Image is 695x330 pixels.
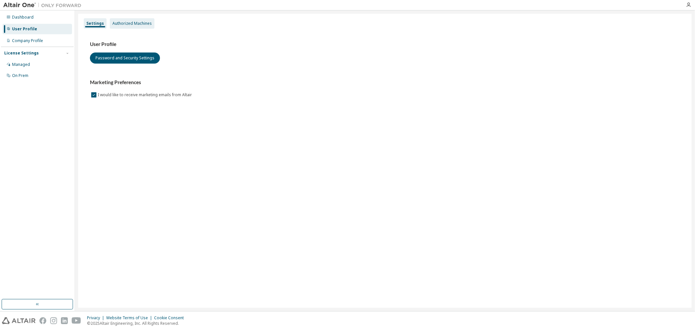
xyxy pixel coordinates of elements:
[39,317,46,324] img: facebook.svg
[3,2,85,8] img: Altair One
[90,79,680,86] h3: Marketing Preferences
[112,21,152,26] div: Authorized Machines
[86,21,104,26] div: Settings
[90,41,680,48] h3: User Profile
[12,62,30,67] div: Managed
[2,317,36,324] img: altair_logo.svg
[90,52,160,64] button: Password and Security Settings
[98,91,193,99] label: I would like to receive marketing emails from Altair
[61,317,68,324] img: linkedin.svg
[12,73,28,78] div: On Prem
[50,317,57,324] img: instagram.svg
[12,38,43,43] div: Company Profile
[106,315,154,321] div: Website Terms of Use
[87,321,188,326] p: © 2025 Altair Engineering, Inc. All Rights Reserved.
[154,315,188,321] div: Cookie Consent
[72,317,81,324] img: youtube.svg
[12,26,37,32] div: User Profile
[12,15,34,20] div: Dashboard
[87,315,106,321] div: Privacy
[4,51,39,56] div: License Settings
